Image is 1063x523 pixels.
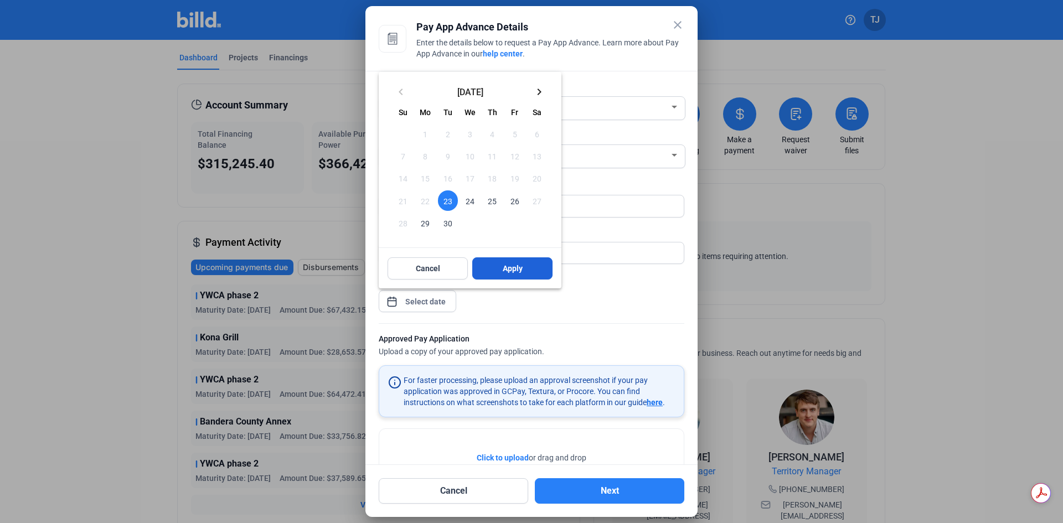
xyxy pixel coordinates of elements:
[393,213,413,233] span: 28
[482,124,502,144] span: 4
[414,167,436,189] button: September 15, 2025
[482,146,502,166] span: 11
[414,212,436,234] button: September 29, 2025
[438,146,458,166] span: 9
[438,124,458,144] span: 2
[503,263,523,274] span: Apply
[526,189,548,211] button: September 27, 2025
[412,87,528,96] span: [DATE]
[415,190,435,210] span: 22
[503,123,525,145] button: September 5, 2025
[482,168,502,188] span: 18
[465,108,476,117] span: We
[414,123,436,145] button: September 1, 2025
[504,190,524,210] span: 26
[526,145,548,167] button: September 13, 2025
[503,167,525,189] button: September 19, 2025
[392,145,414,167] button: September 7, 2025
[481,167,503,189] button: September 18, 2025
[394,85,407,99] mat-icon: keyboard_arrow_left
[482,190,502,210] span: 25
[437,123,459,145] button: September 2, 2025
[481,189,503,211] button: September 25, 2025
[472,257,553,279] button: Apply
[392,167,414,189] button: September 14, 2025
[504,146,524,166] span: 12
[415,124,435,144] span: 1
[414,189,436,211] button: September 22, 2025
[392,212,414,234] button: September 28, 2025
[393,146,413,166] span: 7
[438,168,458,188] span: 16
[459,145,481,167] button: September 10, 2025
[437,167,459,189] button: September 16, 2025
[460,168,480,188] span: 17
[533,85,546,99] mat-icon: keyboard_arrow_right
[481,123,503,145] button: September 4, 2025
[459,167,481,189] button: September 17, 2025
[488,108,497,117] span: Th
[527,146,547,166] span: 13
[533,108,541,117] span: Sa
[481,145,503,167] button: September 11, 2025
[415,146,435,166] span: 8
[415,213,435,233] span: 29
[460,190,480,210] span: 24
[388,257,468,279] button: Cancel
[393,168,413,188] span: 14
[399,108,407,117] span: Su
[460,146,480,166] span: 10
[504,124,524,144] span: 5
[459,189,481,211] button: September 24, 2025
[526,167,548,189] button: September 20, 2025
[460,124,480,144] span: 3
[416,263,440,274] span: Cancel
[415,168,435,188] span: 15
[438,190,458,210] span: 23
[527,168,547,188] span: 20
[527,190,547,210] span: 27
[437,212,459,234] button: September 30, 2025
[392,189,414,211] button: September 21, 2025
[526,123,548,145] button: September 6, 2025
[527,124,547,144] span: 6
[511,108,518,117] span: Fr
[443,108,452,117] span: Tu
[437,145,459,167] button: September 9, 2025
[437,189,459,211] button: September 23, 2025
[393,190,413,210] span: 21
[438,213,458,233] span: 30
[503,145,525,167] button: September 12, 2025
[420,108,431,117] span: Mo
[414,145,436,167] button: September 8, 2025
[503,189,525,211] button: September 26, 2025
[504,168,524,188] span: 19
[459,123,481,145] button: September 3, 2025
